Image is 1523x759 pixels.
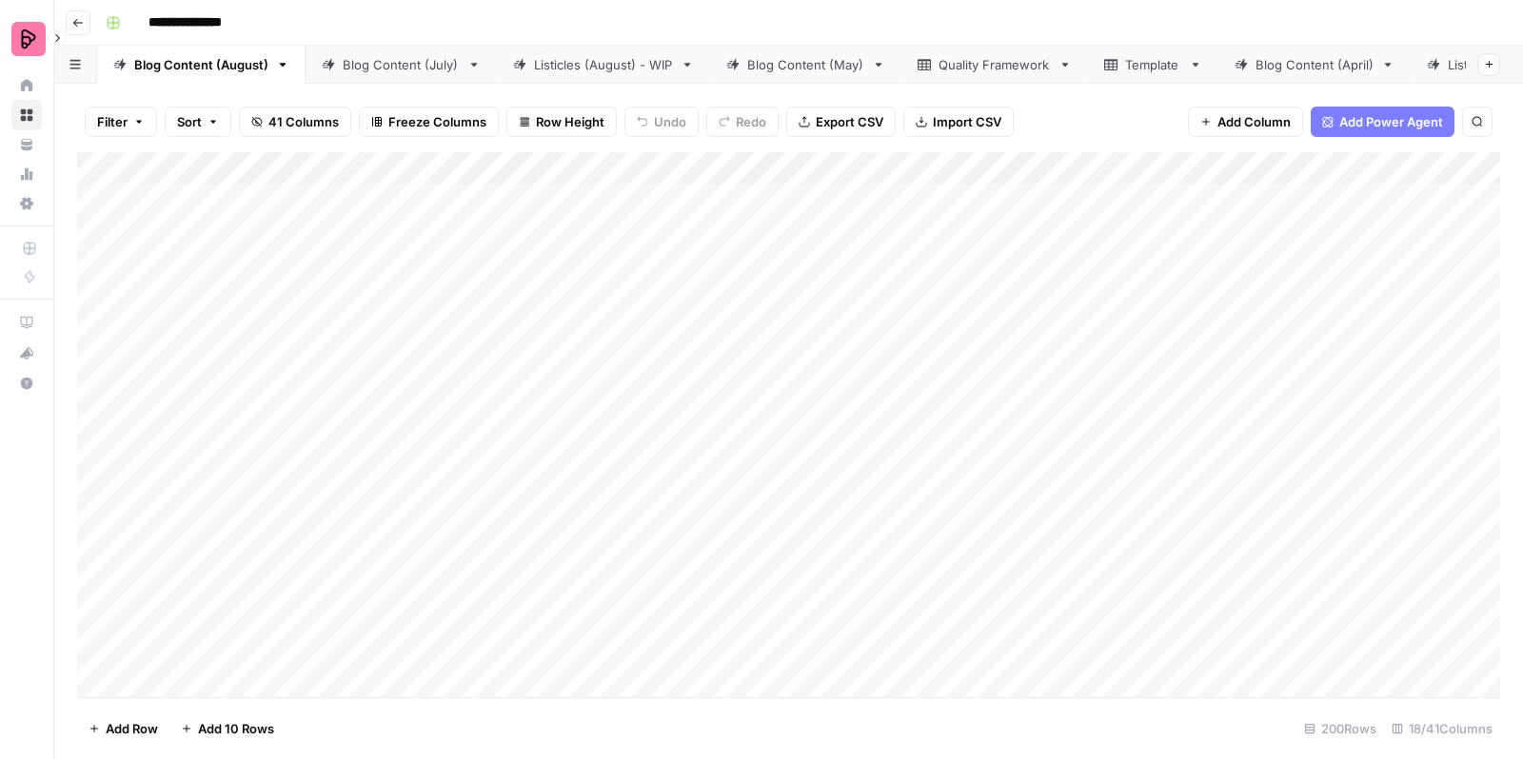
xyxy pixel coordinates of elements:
[11,338,42,368] button: What's new?
[169,713,286,744] button: Add 10 Rows
[1217,112,1291,131] span: Add Column
[388,112,486,131] span: Freeze Columns
[11,22,46,56] img: Preply Logo
[816,112,883,131] span: Export CSV
[11,70,42,101] a: Home
[198,719,274,738] span: Add 10 Rows
[536,112,604,131] span: Row Height
[1339,112,1443,131] span: Add Power Agent
[85,107,157,137] button: Filter
[1311,107,1454,137] button: Add Power Agent
[624,107,699,137] button: Undo
[11,129,42,160] a: Your Data
[786,107,896,137] button: Export CSV
[710,46,901,84] a: Blog Content (May)
[239,107,351,137] button: 41 Columns
[343,55,460,74] div: Blog Content (July)
[11,100,42,130] a: Browse
[306,46,497,84] a: Blog Content (July)
[97,112,128,131] span: Filter
[1384,713,1500,744] div: 18/41 Columns
[903,107,1014,137] button: Import CSV
[933,112,1001,131] span: Import CSV
[11,159,42,189] a: Usage
[1296,713,1384,744] div: 200 Rows
[134,55,268,74] div: Blog Content (August)
[165,107,231,137] button: Sort
[11,188,42,219] a: Settings
[497,46,710,84] a: Listicles (August) - WIP
[1218,46,1411,84] a: Blog Content (April)
[11,307,42,338] a: AirOps Academy
[12,339,41,367] div: What's new?
[654,112,686,131] span: Undo
[268,112,339,131] span: 41 Columns
[1125,55,1181,74] div: Template
[747,55,864,74] div: Blog Content (May)
[1448,55,1496,74] div: Listicles
[939,55,1051,74] div: Quality Framework
[11,368,42,399] button: Help + Support
[106,719,158,738] span: Add Row
[736,112,766,131] span: Redo
[534,55,673,74] div: Listicles (August) - WIP
[506,107,617,137] button: Row Height
[97,46,306,84] a: Blog Content (August)
[11,15,42,63] button: Workspace: Preply
[359,107,499,137] button: Freeze Columns
[901,46,1088,84] a: Quality Framework
[177,112,202,131] span: Sort
[77,713,169,744] button: Add Row
[1256,55,1374,74] div: Blog Content (April)
[1088,46,1218,84] a: Template
[706,107,779,137] button: Redo
[1188,107,1303,137] button: Add Column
